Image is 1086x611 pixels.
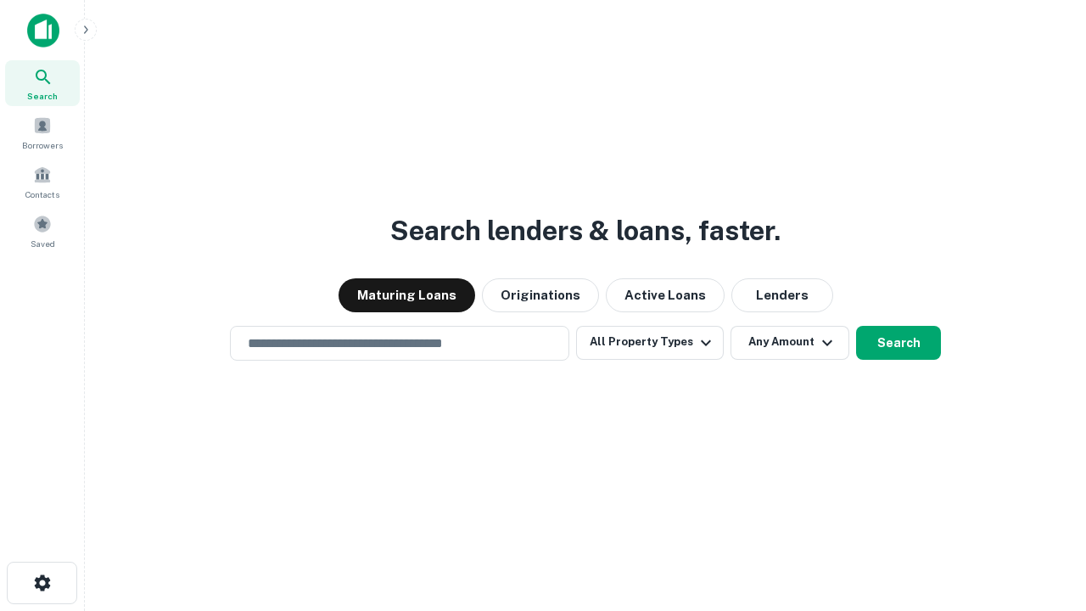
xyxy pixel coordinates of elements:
[5,109,80,155] a: Borrowers
[482,278,599,312] button: Originations
[576,326,724,360] button: All Property Types
[25,188,59,201] span: Contacts
[390,210,781,251] h3: Search lenders & loans, faster.
[31,237,55,250] span: Saved
[5,208,80,254] a: Saved
[27,89,58,103] span: Search
[856,326,941,360] button: Search
[731,326,849,360] button: Any Amount
[5,159,80,205] a: Contacts
[606,278,725,312] button: Active Loans
[5,60,80,106] a: Search
[339,278,475,312] button: Maturing Loans
[22,138,63,152] span: Borrowers
[731,278,833,312] button: Lenders
[1001,475,1086,557] iframe: Chat Widget
[27,14,59,48] img: capitalize-icon.png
